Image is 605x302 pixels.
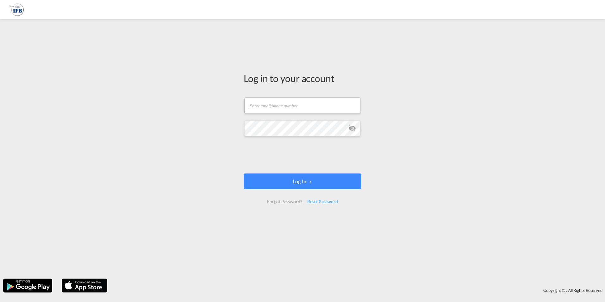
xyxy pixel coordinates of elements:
[110,285,605,296] div: Copyright © . All Rights Reserved
[244,72,361,85] div: Log in to your account
[9,3,24,17] img: de31bbe0256b11eebba44b54815f083d.png
[244,98,360,113] input: Enter email/phone number
[305,196,340,207] div: Reset Password
[244,173,361,189] button: LOGIN
[254,142,351,167] iframe: reCAPTCHA
[3,278,53,293] img: google.png
[61,278,108,293] img: apple.png
[348,124,356,132] md-icon: icon-eye-off
[265,196,304,207] div: Forgot Password?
